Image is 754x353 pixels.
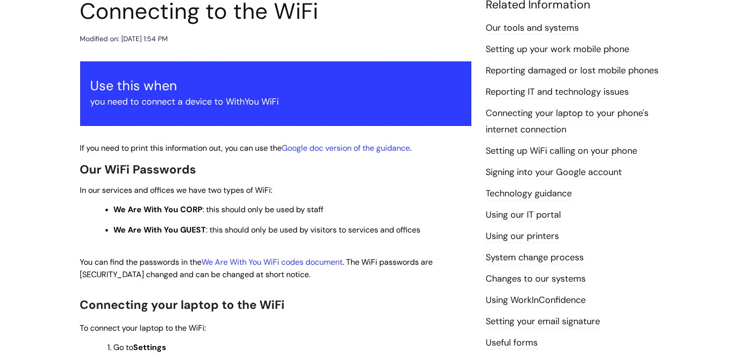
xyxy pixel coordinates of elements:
span: : this should only be used by visitors to services and offices [114,225,421,235]
strong: Settings [134,342,167,353]
a: Using our IT portal [486,209,561,222]
a: System change process [486,251,584,264]
span: To connect your laptop to the WiFi: [80,323,206,333]
a: Signing into your Google account [486,166,622,179]
a: Changes to our systems [486,273,586,286]
span: : this should only be used by staff [114,204,324,215]
a: Setting up WiFi calling on your phone [486,145,638,158]
a: Useful forms [486,337,538,350]
a: Reporting damaged or lost mobile phones [486,64,659,77]
span: Connecting your laptop to the WiFi [80,297,285,312]
a: Connecting your laptop to your phone's internet connection [486,107,649,136]
span: In our services and offices we have two types of WiFi: [80,185,273,195]
a: Using our printers [486,230,559,243]
span: If you need to print this information out, you can use the . [80,143,412,153]
a: Our tools and systems [486,22,579,35]
a: Setting your email signature [486,315,601,328]
span: Our WiFi Passwords [80,162,197,177]
h3: Use this when [91,78,461,94]
strong: We Are With You CORP [114,204,203,215]
a: Technology guidance [486,187,572,200]
a: Reporting IT and technology issues [486,86,629,99]
div: Modified on: [DATE] 1:54 PM [80,33,168,45]
p: you need to connect a device to WithYou WiFi [91,94,461,110]
a: Google doc version of the guidance [282,143,410,153]
a: We Are With You WiFi codes document [202,257,343,267]
a: Using WorkInConfidence [486,294,586,307]
span: You can find the passwords in the . The WiFi passwords are [SECURITY_DATA] changed and can be cha... [80,257,433,280]
a: Setting up your work mobile phone [486,43,630,56]
span: Go to [114,342,167,353]
strong: We Are With You GUEST [114,225,206,235]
